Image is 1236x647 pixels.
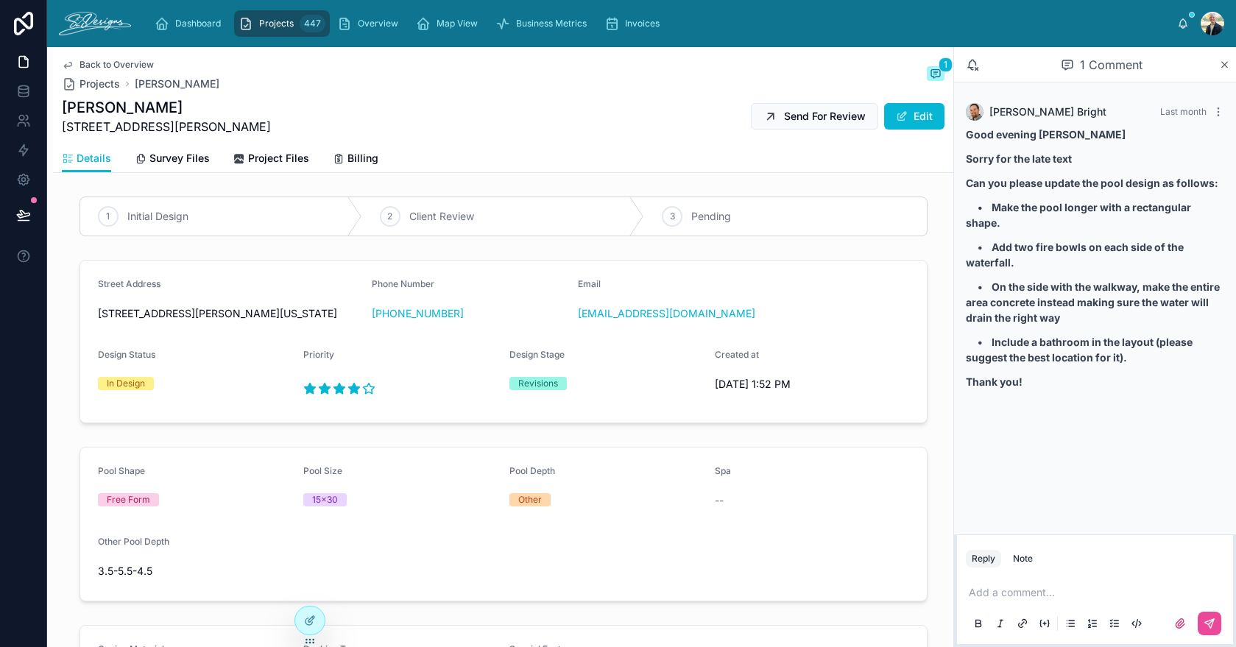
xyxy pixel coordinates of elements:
span: -- [715,493,724,508]
span: Pool Shape [98,465,145,476]
a: Overview [333,10,409,37]
a: Projects [62,77,120,91]
a: [PHONE_NUMBER] [372,306,464,321]
div: 447 [300,15,325,32]
div: Note [1013,553,1033,565]
span: Other Pool Depth [98,536,169,547]
span: Billing [347,151,378,166]
span: [DATE] 1:52 PM [715,377,909,392]
span: 3.5-5.5-4.5 [98,564,292,579]
span: Phone Number [372,278,434,289]
div: 15x30 [312,493,338,506]
strong: • Add two fire bowls on each side of the waterfall. [966,241,1184,269]
span: 1 [939,57,953,72]
span: Project Files [248,151,309,166]
span: [STREET_ADDRESS][PERSON_NAME][US_STATE] [98,306,361,321]
a: Billing [333,145,378,174]
span: Initial Design [127,209,188,224]
strong: Can you please update the pool design as follows: [966,177,1218,189]
a: Map View [412,10,488,37]
a: Details [62,145,111,173]
span: 3 [670,211,675,222]
strong: Thank you! [966,375,1023,388]
button: Reply [966,550,1001,568]
span: Design Stage [509,349,565,360]
a: Projects447 [234,10,330,37]
h1: [PERSON_NAME] [62,97,271,118]
strong: • Make the pool longer with a rectangular shape. [966,201,1191,229]
span: [STREET_ADDRESS][PERSON_NAME] [62,118,271,135]
button: Note [1007,550,1039,568]
span: Pending [691,209,731,224]
span: Dashboard [175,18,221,29]
span: Street Address [98,278,160,289]
span: Last month [1160,106,1207,117]
span: [PERSON_NAME] Bright [989,105,1106,119]
div: scrollable content [143,7,1177,40]
img: App logo [59,12,131,35]
span: Created at [715,349,759,360]
a: Business Metrics [491,10,597,37]
a: Survey Files [135,145,210,174]
span: Priority [303,349,334,360]
span: 2 [387,211,392,222]
span: Client Review [409,209,474,224]
button: Send For Review [751,103,878,130]
span: Pool Size [303,465,342,476]
span: Projects [80,77,120,91]
strong: Good evening [PERSON_NAME] [966,128,1126,141]
a: [PERSON_NAME] [135,77,219,91]
div: Free Form [107,493,150,506]
span: Back to Overview [80,59,154,71]
strong: • On the side with the walkway, make the entire area concrete instead making sure the water will ... [966,280,1220,324]
span: Overview [358,18,398,29]
div: In Design [107,377,145,390]
button: 1 [927,66,944,84]
span: Send For Review [784,109,866,124]
a: Project Files [233,145,309,174]
strong: Sorry for the late text [966,152,1072,165]
span: Pool Depth [509,465,555,476]
span: 1 Comment [1080,56,1143,74]
div: Revisions [518,377,558,390]
span: Projects [259,18,294,29]
strong: • Include a bathroom in the layout (please suggest the best location for it). [966,336,1193,364]
button: Edit [884,103,944,130]
a: Dashboard [150,10,231,37]
div: Other [518,493,542,506]
span: Business Metrics [516,18,587,29]
span: Design Status [98,349,155,360]
span: Map View [437,18,478,29]
a: [EMAIL_ADDRESS][DOMAIN_NAME] [578,306,755,321]
span: 1 [106,211,110,222]
span: Details [77,151,111,166]
span: Email [578,278,601,289]
a: Invoices [600,10,670,37]
span: Spa [715,465,731,476]
a: Back to Overview [62,59,154,71]
span: Invoices [625,18,660,29]
span: Survey Files [149,151,210,166]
